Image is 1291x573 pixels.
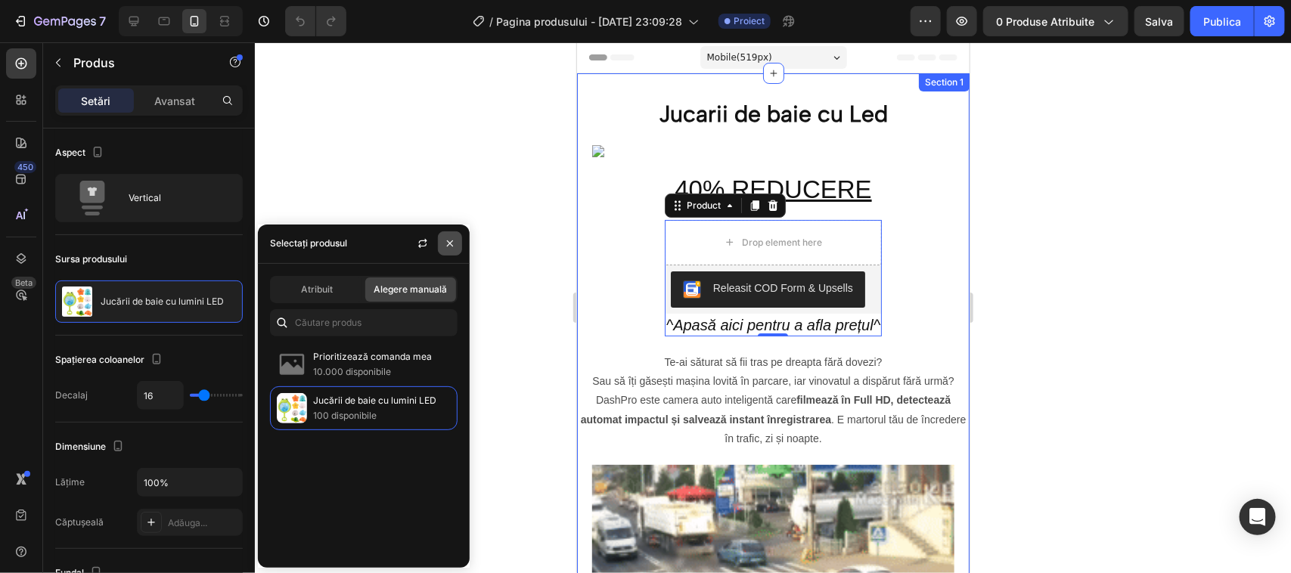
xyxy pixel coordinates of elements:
[301,283,333,295] font: Atribuit
[73,55,115,70] font: Produs
[62,286,92,317] img: imagine cu caracteristicile produsului
[1203,15,1241,28] font: Publica
[55,516,104,528] font: Căptușeală
[138,382,183,409] input: Auto
[270,309,458,336] input: Căutare în Setări și Avansat
[138,469,242,496] input: Auto
[270,237,347,249] font: Selectați produsul
[313,395,436,406] font: Jucării de baie cu lumini LED
[154,94,195,107] font: Avansat
[577,42,970,573] iframe: Zona de proiectare
[82,94,111,107] font: Setări
[101,296,224,307] font: Jucării de baie cu lumini LED
[1240,499,1276,535] div: Deschideți Intercom Messenger
[99,14,106,29] font: 7
[168,517,207,528] font: Adăuga...
[313,410,377,421] font: 100 disponibile
[983,6,1128,36] button: 0 produse atribuite
[996,15,1094,28] font: 0 produse atribuite
[6,6,113,36] button: 7
[15,277,33,288] font: Beta
[55,476,85,488] font: Lăţime
[1134,6,1184,36] button: Salva
[496,15,682,28] font: Pagina produsului - [DATE] 23:09:28
[489,15,493,28] font: /
[734,15,765,26] font: Proiect
[129,192,161,203] font: Vertical
[285,6,346,36] div: Anulare/Refacere
[55,354,144,365] font: Spațierea coloanelor
[1190,6,1254,36] button: Publica
[55,253,127,265] font: Sursa produsului
[55,147,85,158] font: Aspect
[73,54,202,72] p: Produs
[277,393,307,423] img: colecții
[1146,15,1174,28] font: Salva
[313,351,432,362] font: Prioritizează comanda mea
[313,366,391,377] font: 10.000 disponibile
[17,162,33,172] font: 450
[55,389,88,401] font: Decalaj
[374,283,447,295] font: Alegere manuală
[55,441,106,452] font: Dimensiune
[277,349,307,379] img: fără imagine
